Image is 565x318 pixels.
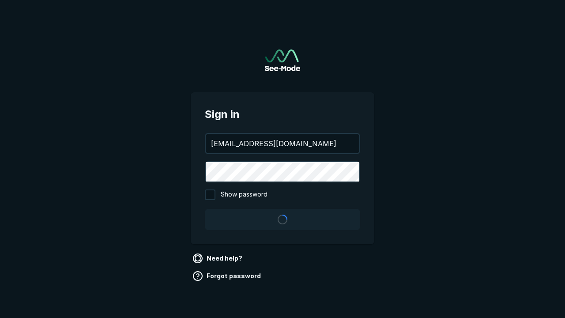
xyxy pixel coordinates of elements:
span: Show password [221,189,267,200]
input: your@email.com [206,134,359,153]
span: Sign in [205,106,360,122]
a: Forgot password [191,269,264,283]
img: See-Mode Logo [265,49,300,71]
a: Need help? [191,251,246,265]
a: Go to sign in [265,49,300,71]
